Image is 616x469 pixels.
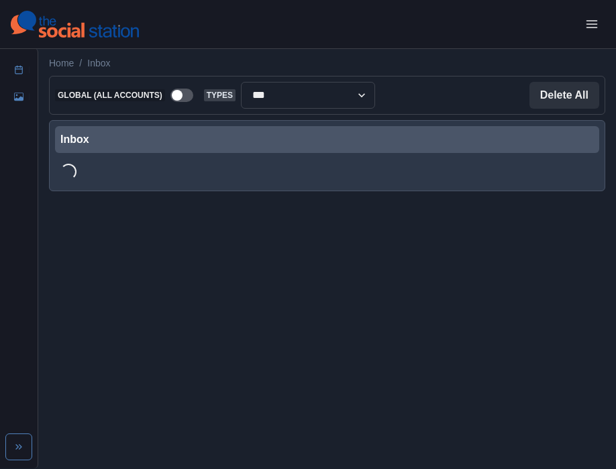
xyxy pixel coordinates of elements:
[5,433,32,460] button: Expand
[529,82,599,109] button: Delete All
[11,11,139,38] img: logoTextSVG.62801f218bc96a9b266caa72a09eb111.svg
[578,11,605,38] button: Open Menu
[8,59,30,81] a: Post Schedule
[49,56,74,70] a: Home
[79,56,82,70] span: /
[204,89,236,101] span: Types
[8,86,30,107] a: Media Library
[49,56,111,70] nav: breadcrumb
[60,132,594,148] div: Inbox
[55,89,165,101] span: Global (All Accounts)
[87,56,110,70] a: Inbox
